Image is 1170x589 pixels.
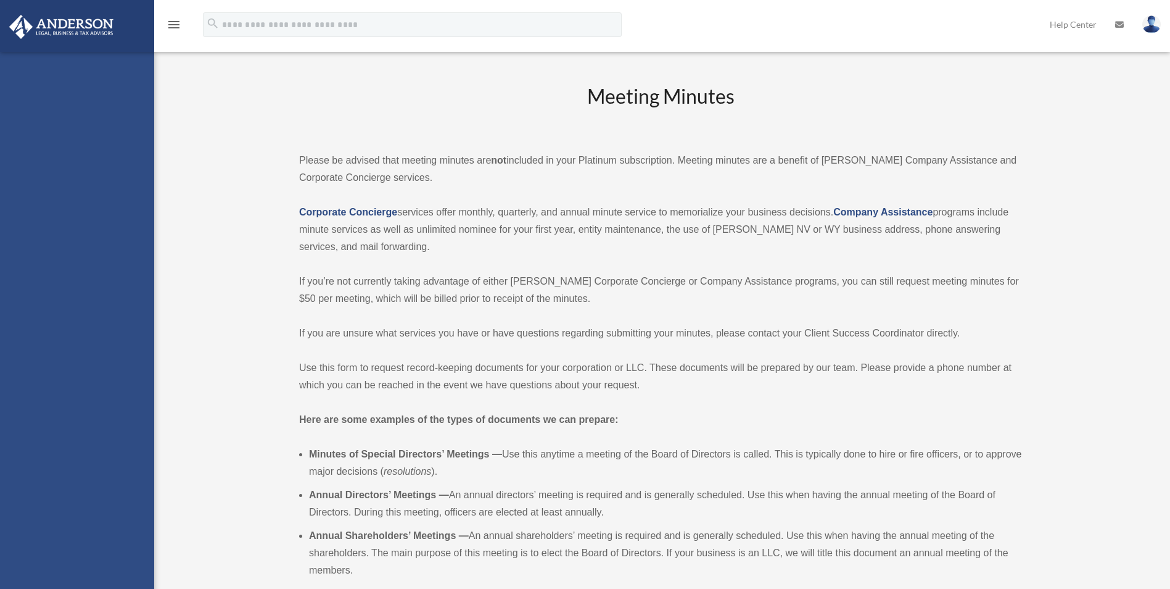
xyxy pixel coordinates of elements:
[299,325,1022,342] p: If you are unsure what services you have or have questions regarding submitting your minutes, ple...
[167,17,181,32] i: menu
[6,15,117,39] img: Anderson Advisors Platinum Portal
[299,359,1022,394] p: Use this form to request record-keeping documents for your corporation or LLC. These documents wi...
[309,487,1022,521] li: An annual directors’ meeting is required and is generally scheduled. Use this when having the ann...
[1142,15,1161,33] img: User Pic
[309,490,449,500] b: Annual Directors’ Meetings —
[206,17,220,30] i: search
[309,527,1022,579] li: An annual shareholders’ meeting is required and is generally scheduled. Use this when having the ...
[299,273,1022,307] p: If you’re not currently taking advantage of either [PERSON_NAME] Corporate Concierge or Company A...
[299,152,1022,186] p: Please be advised that meeting minutes are included in your Platinum subscription. Meeting minute...
[309,449,502,459] b: Minutes of Special Directors’ Meetings —
[309,446,1022,480] li: Use this anytime a meeting of the Board of Directors is called. This is typically done to hire or...
[833,207,933,217] a: Company Assistance
[309,530,469,541] b: Annual Shareholders’ Meetings —
[491,155,506,165] strong: not
[299,207,397,217] a: Corporate Concierge
[299,204,1022,256] p: services offer monthly, quarterly, and annual minute service to memorialize your business decisio...
[384,466,431,477] em: resolutions
[299,83,1022,134] h2: Meeting Minutes
[167,22,181,32] a: menu
[299,414,619,425] strong: Here are some examples of the types of documents we can prepare:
